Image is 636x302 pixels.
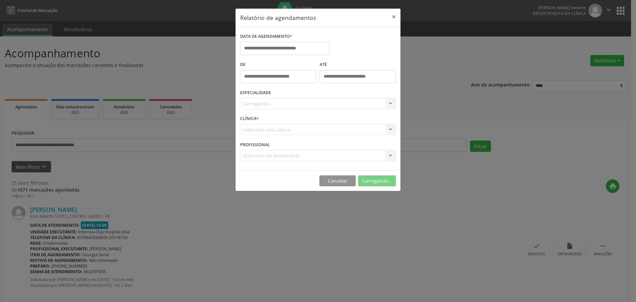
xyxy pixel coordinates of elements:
[240,140,270,150] label: PROFISSIONAL
[240,60,316,70] label: De
[240,31,292,42] label: DATA DE AGENDAMENTO
[387,9,400,25] button: Close
[240,88,271,98] label: ESPECIALIDADE
[320,60,396,70] label: ATÉ
[319,175,356,187] button: Cancelar
[240,13,316,22] h5: Relatório de agendamentos
[358,175,396,187] button: Carregando...
[240,114,259,124] label: CLÍNICA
